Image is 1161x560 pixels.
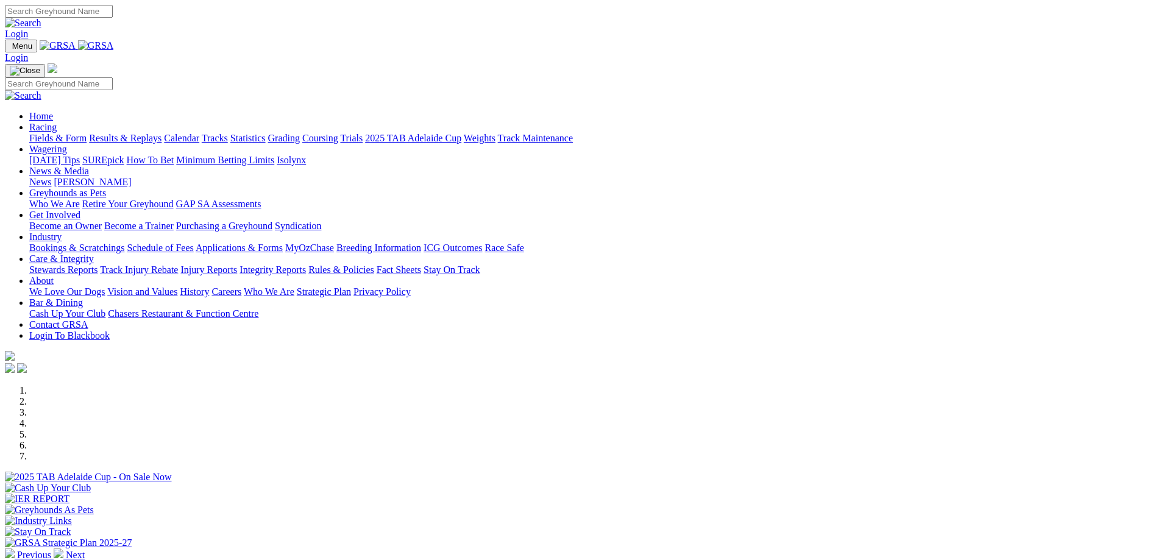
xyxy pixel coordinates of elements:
a: Wagering [29,144,67,154]
a: Race Safe [485,243,524,253]
span: Previous [17,550,51,560]
a: Trials [340,133,363,143]
a: Track Maintenance [498,133,573,143]
a: Strategic Plan [297,286,351,297]
a: Become an Owner [29,221,102,231]
a: Contact GRSA [29,319,88,330]
a: Statistics [230,133,266,143]
a: Track Injury Rebate [100,264,178,275]
a: News & Media [29,166,89,176]
a: Privacy Policy [353,286,411,297]
a: About [29,275,54,286]
div: Racing [29,133,1156,144]
a: Integrity Reports [240,264,306,275]
div: Industry [29,243,1156,253]
a: Next [54,550,85,560]
img: Cash Up Your Club [5,483,91,494]
img: GRSA [78,40,114,51]
a: Become a Trainer [104,221,174,231]
a: Bar & Dining [29,297,83,308]
div: News & Media [29,177,1156,188]
a: Rules & Policies [308,264,374,275]
div: Get Involved [29,221,1156,232]
a: Results & Replays [89,133,162,143]
a: Industry [29,232,62,242]
a: Tracks [202,133,228,143]
a: Breeding Information [336,243,421,253]
a: Grading [268,133,300,143]
div: Wagering [29,155,1156,166]
a: Calendar [164,133,199,143]
a: ICG Outcomes [424,243,482,253]
a: MyOzChase [285,243,334,253]
a: [DATE] Tips [29,155,80,165]
div: Care & Integrity [29,264,1156,275]
a: Schedule of Fees [127,243,193,253]
a: News [29,177,51,187]
input: Search [5,5,113,18]
input: Search [5,77,113,90]
a: SUREpick [82,155,124,165]
img: IER REPORT [5,494,69,505]
a: Bookings & Scratchings [29,243,124,253]
img: Stay On Track [5,526,71,537]
img: 2025 TAB Adelaide Cup - On Sale Now [5,472,172,483]
a: Greyhounds as Pets [29,188,106,198]
a: History [180,286,209,297]
a: Careers [211,286,241,297]
a: Coursing [302,133,338,143]
div: Greyhounds as Pets [29,199,1156,210]
a: Purchasing a Greyhound [176,221,272,231]
img: Industry Links [5,516,72,526]
img: chevron-right-pager-white.svg [54,548,63,558]
a: Login [5,29,28,39]
img: Search [5,90,41,101]
a: Retire Your Greyhound [82,199,174,209]
a: Weights [464,133,495,143]
a: Login To Blackbook [29,330,110,341]
a: Vision and Values [107,286,177,297]
img: logo-grsa-white.png [48,63,57,73]
a: Fields & Form [29,133,87,143]
img: GRSA Strategic Plan 2025-27 [5,537,132,548]
a: Chasers Restaurant & Function Centre [108,308,258,319]
span: Next [66,550,85,560]
img: GRSA [40,40,76,51]
img: Close [10,66,40,76]
img: facebook.svg [5,363,15,373]
a: Who We Are [29,199,80,209]
a: Home [29,111,53,121]
a: How To Bet [127,155,174,165]
div: About [29,286,1156,297]
a: Stewards Reports [29,264,98,275]
a: Who We Are [244,286,294,297]
img: logo-grsa-white.png [5,351,15,361]
a: GAP SA Assessments [176,199,261,209]
img: twitter.svg [17,363,27,373]
a: Syndication [275,221,321,231]
a: Isolynx [277,155,306,165]
a: Injury Reports [180,264,237,275]
a: Applications & Forms [196,243,283,253]
a: 2025 TAB Adelaide Cup [365,133,461,143]
a: Stay On Track [424,264,480,275]
a: Previous [5,550,54,560]
a: [PERSON_NAME] [54,177,131,187]
a: Login [5,52,28,63]
span: Menu [12,41,32,51]
img: chevron-left-pager-white.svg [5,548,15,558]
a: Racing [29,122,57,132]
a: Care & Integrity [29,253,94,264]
a: Fact Sheets [377,264,421,275]
a: We Love Our Dogs [29,286,105,297]
img: Search [5,18,41,29]
div: Bar & Dining [29,308,1156,319]
button: Toggle navigation [5,64,45,77]
img: Greyhounds As Pets [5,505,94,516]
a: Cash Up Your Club [29,308,105,319]
a: Get Involved [29,210,80,220]
button: Toggle navigation [5,40,37,52]
a: Minimum Betting Limits [176,155,274,165]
